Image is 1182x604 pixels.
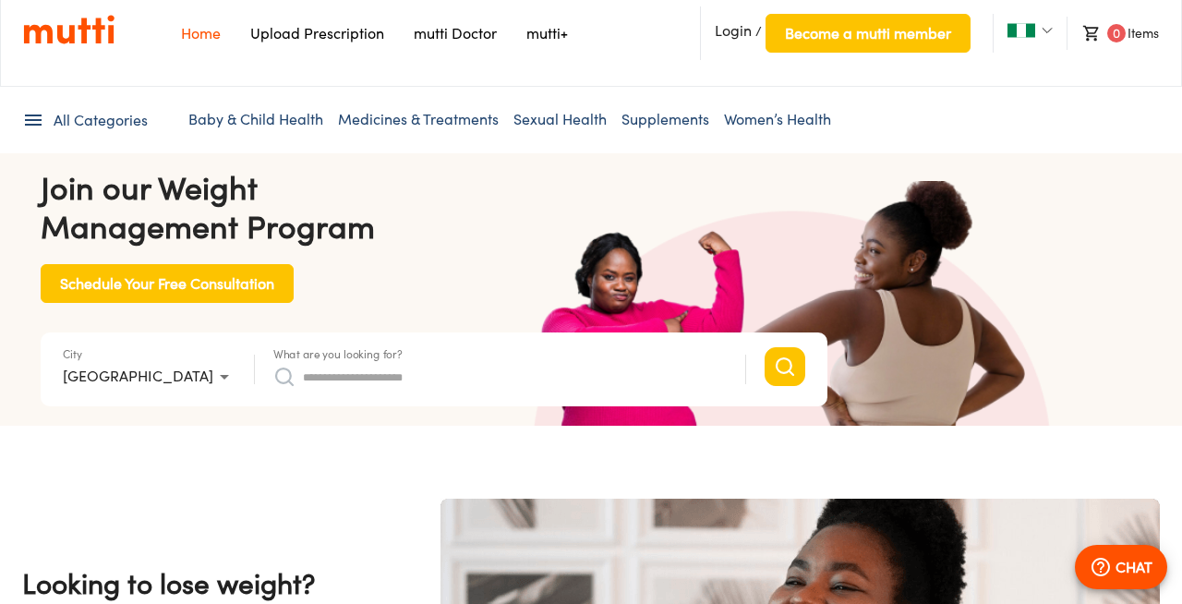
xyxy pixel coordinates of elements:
button: Become a mutti member [766,14,971,53]
a: Navigates to Home Page [181,24,221,42]
button: Search [765,347,805,386]
a: Schedule Your Free Consultation [41,273,294,289]
span: 0 [1107,24,1126,42]
p: CHAT [1116,556,1152,578]
a: Medicines & Treatments [338,110,499,128]
span: Schedule Your Free Consultation [60,271,274,296]
span: Login [715,21,752,40]
a: Navigates to mutti doctor website [414,24,497,42]
a: Sexual Health [513,110,607,128]
a: Link on the logo navigates to HomePage [23,14,115,45]
label: What are you looking for? [273,348,403,359]
a: Supplements [621,110,709,128]
h4: Looking to lose weight? [22,564,389,603]
a: Navigates to Prescription Upload Page [250,24,384,42]
button: CHAT [1075,545,1167,589]
li: / [700,6,971,60]
button: Schedule Your Free Consultation [41,264,294,303]
span: All Categories [54,110,148,131]
span: Become a mutti member [785,20,951,46]
li: Items [1067,17,1159,50]
a: Navigates to mutti+ page [526,24,568,42]
h4: Join our Weight Management Program [41,168,827,246]
div: [GEOGRAPHIC_DATA] [63,362,235,392]
label: City [63,348,82,359]
img: Nigeria [1007,21,1035,40]
a: Women’s Health [724,110,831,128]
a: Baby & Child Health [188,110,323,128]
img: Dropdown [1042,25,1053,36]
img: Logo [23,14,115,45]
